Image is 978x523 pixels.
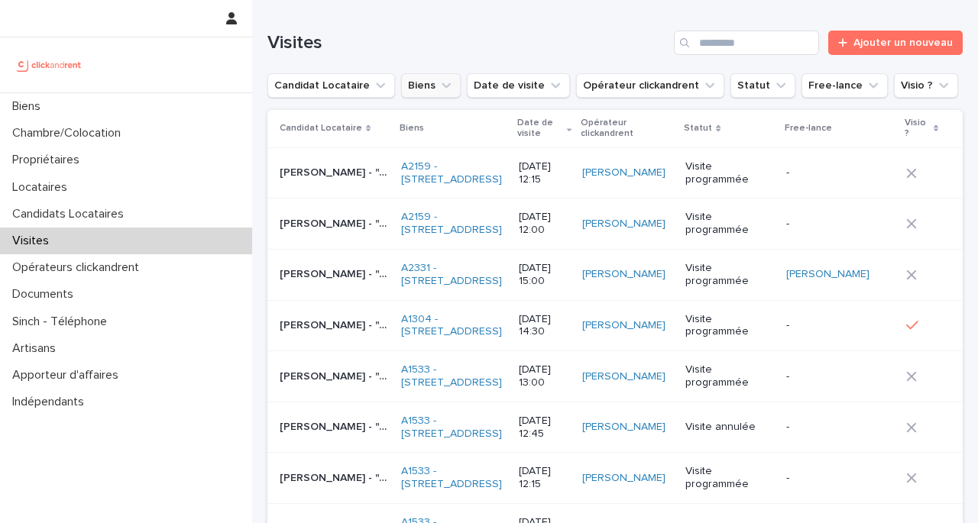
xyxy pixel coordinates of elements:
[267,351,963,402] tr: [PERSON_NAME] - "A1533 - [STREET_ADDRESS][GEOGRAPHIC_DATA]" A1533 - [STREET_ADDRESS] [DATE] 13:00...
[581,118,633,138] font: Opérateur clickandrent
[280,367,392,383] p: Léane ROY - "A1533 - 34 Avenue du Maréchal Juin, Mérignac 33700"
[12,315,107,328] font: Sinch - Téléphone
[467,73,570,98] button: Date de visite
[12,208,124,220] font: Candidats Locataires
[730,73,795,98] button: Statut
[12,395,84,408] font: Indépendants
[576,73,724,98] button: Opérateur clickandrent
[582,167,665,178] font: [PERSON_NAME]
[12,100,40,112] font: Biens
[785,124,832,133] font: Free-lance
[582,371,665,382] font: [PERSON_NAME]
[582,421,665,432] font: [PERSON_NAME]
[280,418,392,434] p: Adama Diop - "A1533 - 34 Avenue du Maréchal Juin, Mérignac 33700"
[280,421,525,432] font: [PERSON_NAME] - "A1533 - [STREET_ADDRESS]"
[685,263,749,286] font: Visite programmée
[12,342,56,354] font: Artisans
[582,473,665,483] font: [PERSON_NAME]
[280,124,362,133] font: Candidat Locataire
[582,218,665,231] a: [PERSON_NAME]
[519,364,554,388] font: [DATE] 13:00
[401,262,507,288] a: A2331 - [STREET_ADDRESS]
[401,160,507,186] a: A2159 - [STREET_ADDRESS]
[582,269,665,279] font: [PERSON_NAME]
[519,314,554,337] font: [DATE] 14:30
[786,320,789,331] font: -
[401,466,502,489] font: A1533 - [STREET_ADDRESS]
[519,466,554,489] font: [DATE] 12:15
[12,153,79,166] font: Propriétaires
[685,161,749,185] font: Visite programmée
[674,31,819,55] input: Recherche
[267,402,963,453] tr: [PERSON_NAME] - "A1533 - [STREET_ADDRESS]" A1533 - [STREET_ADDRESS] [DATE] 12:45[PERSON_NAME] Vis...
[582,472,665,485] a: [PERSON_NAME]
[786,269,870,279] font: [PERSON_NAME]
[400,124,424,133] font: Biens
[280,269,525,279] font: [PERSON_NAME] - "A2331 - [STREET_ADDRESS]"
[685,466,749,489] font: Visite programmée
[12,369,118,381] font: Apporteur d'affaires
[519,161,554,185] font: [DATE] 12:15
[582,319,665,332] a: [PERSON_NAME]
[401,465,507,491] a: A1533 - [STREET_ADDRESS]
[267,147,963,199] tr: [PERSON_NAME] - "A2159 - [STREET_ADDRESS]" A2159 - [STREET_ADDRESS] [DATE] 12:15[PERSON_NAME] Vis...
[853,37,953,48] font: Ajouter un nouveau
[685,364,749,388] font: Visite programmée
[786,371,789,382] font: -
[12,234,49,247] font: Visites
[582,421,665,434] a: [PERSON_NAME]
[401,415,507,441] a: A1533 - [STREET_ADDRESS]
[401,73,461,98] button: Biens
[267,34,322,52] font: Visites
[401,363,507,389] a: A1533 - [STREET_ADDRESS]
[786,268,870,281] a: [PERSON_NAME]
[267,300,963,351] tr: [PERSON_NAME] - "A1304 - [STREET_ADDRESS]" A1304 - [STREET_ADDRESS] [DATE] 14:30[PERSON_NAME] Vis...
[786,218,789,229] font: -
[12,127,121,139] font: Chambre/Colocation
[905,118,926,138] font: Visio ?
[12,181,67,193] font: Locataires
[267,73,395,98] button: Candidat Locataire
[280,316,392,332] p: Axel Diss - "A1304 - 49bis Boulevard Bessières, Paris 75017"
[280,163,392,179] p: Alyssia DUTRIAUX - "A2159 - 33 rue Allou, Amiens 80000"
[894,73,958,98] button: Visio ?
[12,261,139,273] font: Opérateurs clickandrent
[517,118,553,138] font: Date de visite
[401,263,502,286] font: A2331 - [STREET_ADDRESS]
[280,473,525,483] font: [PERSON_NAME] - "A1533 - [STREET_ADDRESS]"
[12,288,73,300] font: Documents
[684,124,712,133] font: Statut
[685,314,749,337] font: Visite programmée
[267,249,963,300] tr: [PERSON_NAME] - "A2331 - [STREET_ADDRESS]" A2331 - [STREET_ADDRESS] [DATE] 15:00[PERSON_NAME] Vis...
[280,218,526,229] font: [PERSON_NAME] - "A2159 - [STREET_ADDRESS]"
[267,453,963,504] tr: [PERSON_NAME] - "A1533 - [STREET_ADDRESS]" A1533 - [STREET_ADDRESS] [DATE] 12:15[PERSON_NAME] Vis...
[786,167,789,178] font: -
[401,161,502,185] font: A2159 - [STREET_ADDRESS]
[280,371,633,382] font: [PERSON_NAME] - "A1533 - [STREET_ADDRESS][GEOGRAPHIC_DATA]"
[280,469,392,485] p: Kaylana Koehler - "A1533 - 34 Avenue du Maréchal Juin, Mérignac 33700"
[401,211,502,235] font: A2159 - [STREET_ADDRESS]
[267,199,963,250] tr: [PERSON_NAME] - "A2159 - [STREET_ADDRESS]" A2159 - [STREET_ADDRESS] [DATE] 12:00[PERSON_NAME] Vis...
[519,211,554,235] font: [DATE] 12:00
[280,320,526,331] font: [PERSON_NAME] - "A1304 - [STREET_ADDRESS]"
[582,320,665,331] font: [PERSON_NAME]
[582,268,665,281] a: [PERSON_NAME]
[280,215,392,231] p: Grégoire Sinoquet - "A2159 - 33 rue Allou, Amiens 80000"
[401,211,507,237] a: A2159 - [STREET_ADDRESS]
[828,31,963,55] a: Ajouter un nouveau
[401,314,502,337] font: A1304 - [STREET_ADDRESS]
[802,73,888,98] button: Free-lance
[280,265,392,281] p: Paul-louis Dupont - "A2331 - 8 Rue de Bordeaux, Toulouse 31200"
[401,364,502,388] font: A1533 - [STREET_ADDRESS]
[582,218,665,229] font: [PERSON_NAME]
[401,313,507,339] a: A1304 - [STREET_ADDRESS]
[12,50,86,80] img: UCB0brd3T0yccxBKYDjQ
[519,415,554,439] font: [DATE] 12:45
[685,421,756,432] font: Visite annulée
[582,370,665,383] a: [PERSON_NAME]
[685,211,749,235] font: Visite programmée
[280,167,526,178] font: [PERSON_NAME] - "A2159 - [STREET_ADDRESS]"
[519,263,554,286] font: [DATE] 15:00
[582,166,665,179] a: [PERSON_NAME]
